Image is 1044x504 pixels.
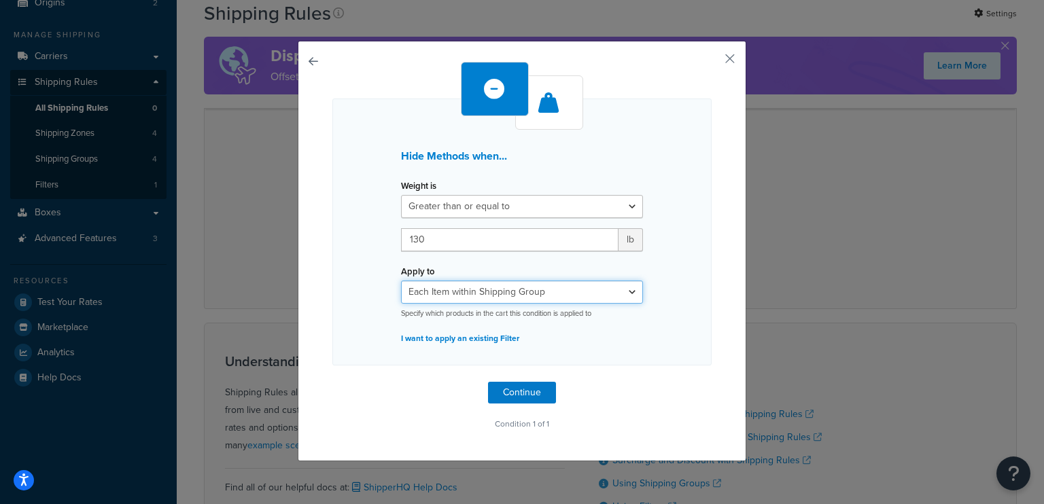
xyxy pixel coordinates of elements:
[401,266,434,276] label: Apply to
[401,308,643,319] p: Specify which products in the cart this condition is applied to
[488,382,556,403] button: Continue
[619,228,643,251] span: lb
[401,150,643,162] h3: Hide Methods when...
[401,181,436,191] label: Weight is
[332,414,712,433] p: Condition 1 of 1
[401,329,643,348] p: I want to apply an existing Filter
